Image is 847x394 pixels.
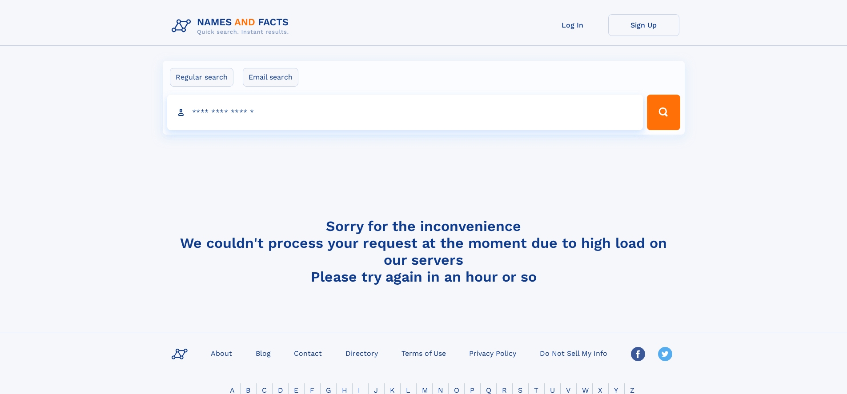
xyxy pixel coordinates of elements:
input: search input [167,95,643,130]
button: Search Button [647,95,680,130]
label: Email search [243,68,298,87]
img: Logo Names and Facts [168,14,296,38]
a: Log In [537,14,608,36]
a: Sign Up [608,14,679,36]
a: Privacy Policy [466,346,520,359]
a: Terms of Use [398,346,450,359]
label: Regular search [170,68,233,87]
a: Do Not Sell My Info [536,346,611,359]
a: About [207,346,236,359]
h4: Sorry for the inconvenience We couldn't process your request at the moment due to high load on ou... [168,218,679,285]
a: Directory [342,346,381,359]
a: Contact [290,346,325,359]
img: Twitter [658,347,672,361]
a: Blog [252,346,274,359]
img: Facebook [631,347,645,361]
